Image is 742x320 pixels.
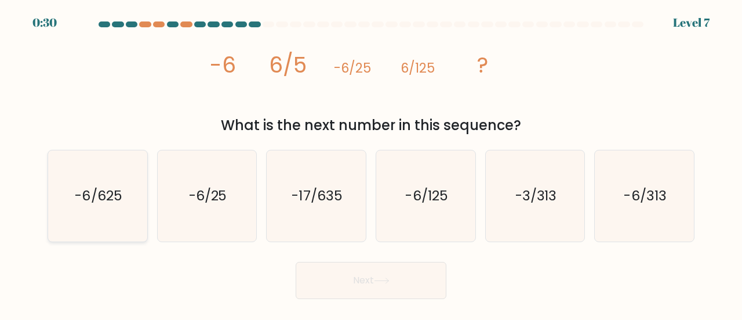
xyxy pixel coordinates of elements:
tspan: ? [477,50,488,80]
text: -6/625 [75,186,122,205]
text: -17/635 [292,186,343,205]
tspan: -6/25 [334,59,372,77]
tspan: 6/5 [269,50,307,80]
text: -6/125 [405,186,448,205]
text: -3/313 [515,186,557,205]
div: What is the next number in this sequence? [54,115,688,136]
tspan: -6 [210,50,236,80]
text: -6/313 [624,186,667,205]
button: Next [296,262,446,299]
div: 0:30 [32,14,57,31]
tspan: 6/125 [401,59,435,77]
text: -6/25 [189,186,227,205]
div: Level 7 [673,14,710,31]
